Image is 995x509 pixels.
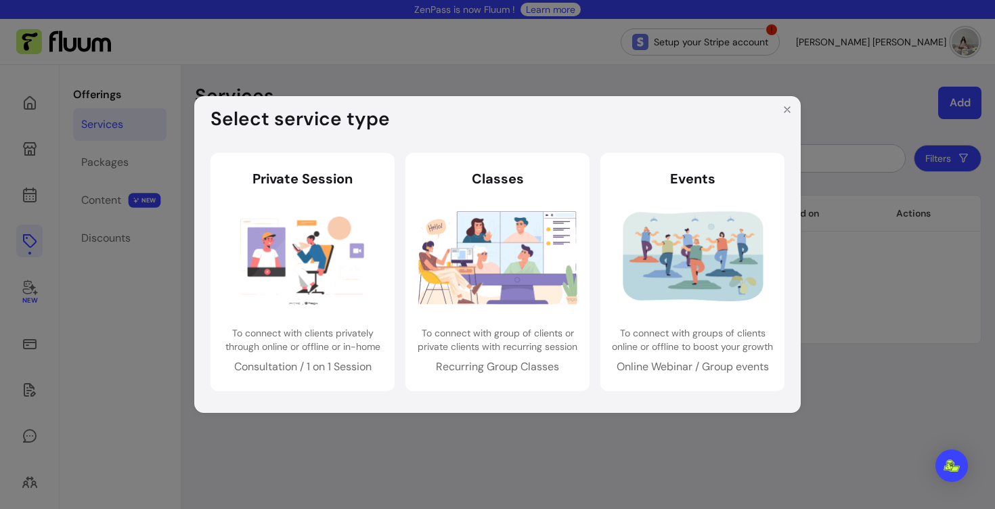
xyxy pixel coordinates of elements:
[416,326,579,353] p: To connect with group of clients or private clients with recurring session
[613,204,772,310] img: Events
[221,326,384,353] p: To connect with clients privately through online or offline or in-home
[211,153,395,391] a: Private SessionTo connect with clients privately through online or offline or in-homeConsultation...
[405,153,590,391] a: ClassesTo connect with group of clients or private clients with recurring sessionRecurring Group ...
[416,359,579,375] p: Recurring Group Classes
[221,359,384,375] p: Consultation / 1 on 1 Session
[418,204,577,310] img: Classes
[221,169,384,188] header: Private Session
[935,449,968,482] div: Open Intercom Messenger
[416,169,579,188] header: Classes
[600,153,784,391] a: EventsTo connect with groups of clients online or offline to boost your growthOnline Webinar / Gr...
[611,169,774,188] header: Events
[611,326,774,353] p: To connect with groups of clients online or offline to boost your growth
[776,99,798,120] button: Close
[611,359,774,375] p: Online Webinar / Group events
[223,204,382,310] img: Private Session
[194,96,801,142] header: Select service type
